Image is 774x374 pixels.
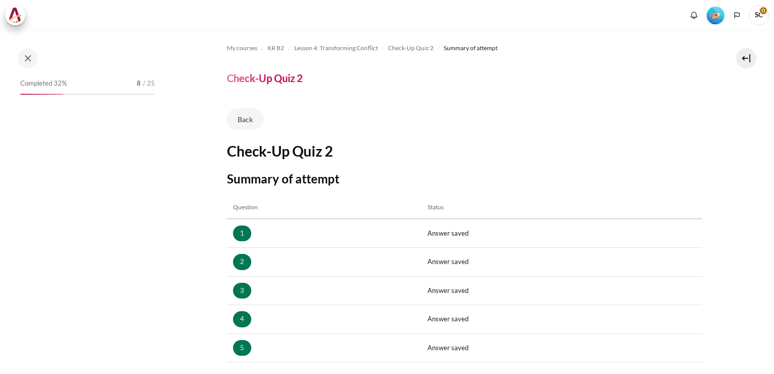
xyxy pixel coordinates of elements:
div: 32% [20,94,63,95]
img: Level #2 [707,7,724,24]
a: 4 [233,311,251,327]
div: Show notification window with no new notifications [686,8,702,23]
td: Answer saved [421,248,702,277]
span: SC [749,5,769,25]
h4: Check-Up Quiz 2 [227,71,303,85]
h3: Summary of attempt [227,171,702,186]
td: Answer saved [421,333,702,362]
span: Check-Up Quiz 2 [388,44,434,53]
a: User menu [749,5,769,25]
a: Architeck Architeck [5,5,30,25]
a: My courses [227,42,257,54]
nav: Navigation bar [227,40,702,56]
a: KR B2 [267,42,284,54]
th: Status [421,197,702,218]
span: 8 [137,79,141,89]
span: KR B2 [267,44,284,53]
span: Lesson 4: Transforming Conflict [294,44,378,53]
a: Back [227,108,263,130]
a: Lesson 4: Transforming Conflict [294,42,378,54]
a: 5 [233,340,251,356]
span: / 25 [143,79,155,89]
a: Level #2 [703,6,728,24]
span: My courses [227,44,257,53]
span: Summary of attempt [444,44,497,53]
h2: Check-Up Quiz 2 [227,142,702,160]
a: 2 [233,254,251,270]
td: Answer saved [421,305,702,334]
a: 3 [233,283,251,299]
div: Level #2 [707,6,724,24]
td: Answer saved [421,219,702,248]
span: Completed 32% [20,79,67,89]
a: Check-Up Quiz 2 [388,42,434,54]
a: 1 [233,226,251,242]
button: Languages [729,8,745,23]
th: Question [227,197,422,218]
img: Architeck [8,8,22,23]
td: Answer saved [421,276,702,305]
